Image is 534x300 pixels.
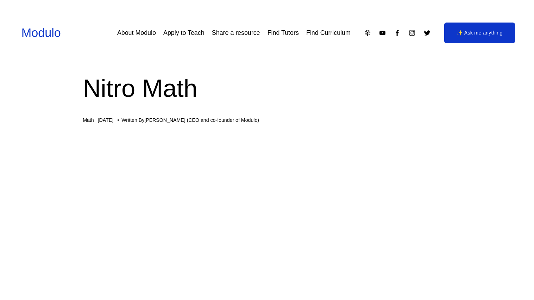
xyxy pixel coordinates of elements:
[83,117,94,123] a: Math
[144,117,259,123] a: [PERSON_NAME] (CEO and co-founder of Modulo)
[408,29,416,37] a: Instagram
[212,27,260,39] a: Share a resource
[423,29,431,37] a: Twitter
[306,27,351,39] a: Find Curriculum
[379,29,386,37] a: YouTube
[98,117,114,123] span: [DATE]
[21,26,61,39] a: Modulo
[163,27,205,39] a: Apply to Teach
[83,71,451,106] h1: Nitro Math
[364,29,371,37] a: Apple Podcasts
[117,27,156,39] a: About Modulo
[394,29,401,37] a: Facebook
[121,117,259,123] div: Written By
[268,27,299,39] a: Find Tutors
[444,23,515,44] a: ✨ Ask me anything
